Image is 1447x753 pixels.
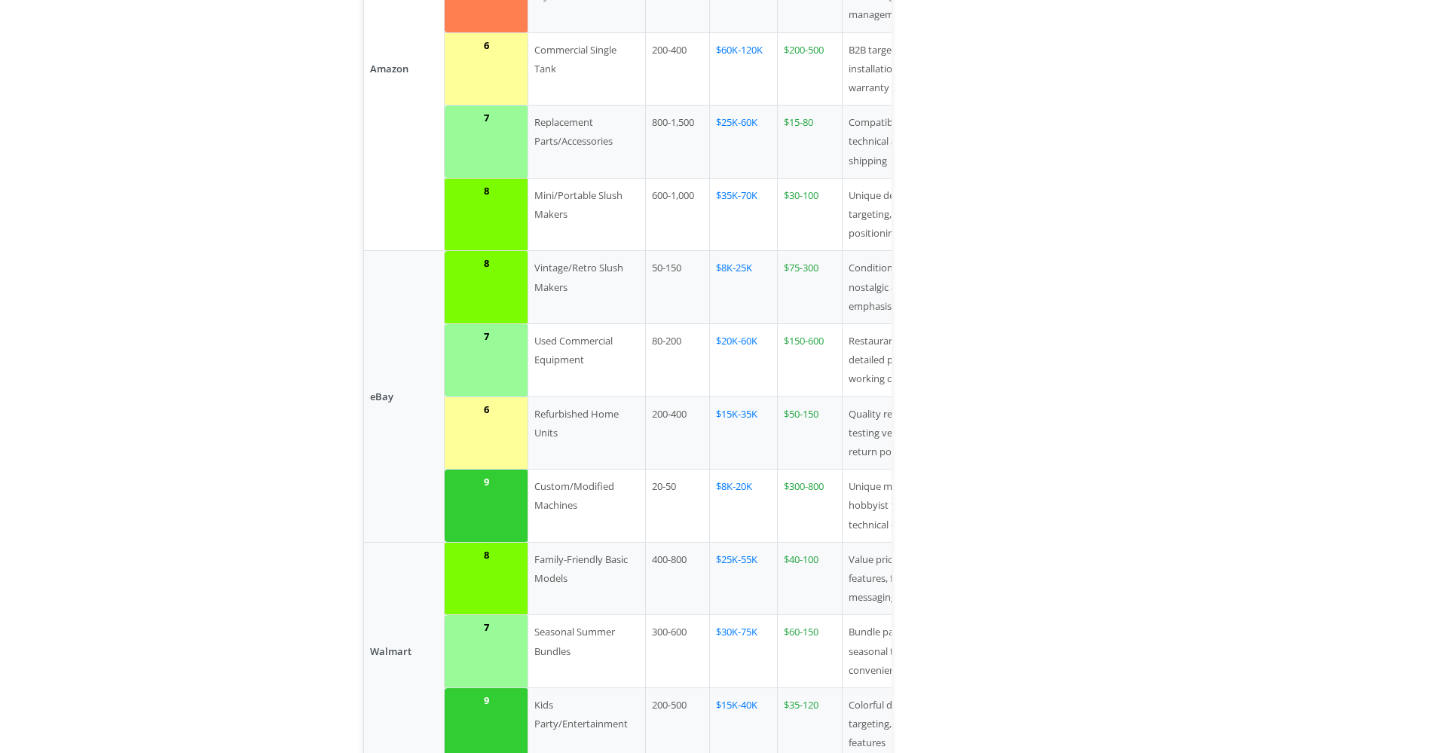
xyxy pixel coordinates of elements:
td: $60-150 [778,615,843,688]
td: Family-Friendly Basic Models [528,542,646,615]
td: $30K-75K [709,615,777,688]
td: Unique modifications, hobbyist targeting, technical expertise [843,470,966,543]
td: 200-400 [646,396,710,470]
td: 200-400 [646,32,710,106]
td: Mini/Portable Slush Makers [528,178,646,251]
td: 20-50 [646,470,710,543]
td: Quality refurbishment, testing verification, return policy [843,396,966,470]
td: eBay [364,251,445,542]
td: 300-600 [646,615,710,688]
td: Replacement Parts/Accessories [528,106,646,179]
td: $25K-60K [709,106,777,179]
td: $15-80 [778,106,843,179]
td: 8 [445,251,528,324]
td: 8 [445,178,528,251]
td: $35K-70K [709,178,777,251]
td: $50-150 [778,396,843,470]
td: Commercial Single Tank [528,32,646,106]
td: 6 [445,32,528,106]
td: $25K-55K [709,542,777,615]
td: 600-1,000 [646,178,710,251]
td: $8K-20K [709,470,777,543]
td: 6 [445,396,528,470]
td: Seasonal Summer Bundles [528,615,646,688]
td: $300-800 [778,470,843,543]
td: 7 [445,615,528,688]
td: Bundle packaging, seasonal timing, convenience positioning [843,615,966,688]
td: 400-800 [646,542,710,615]
td: 8 [445,542,528,615]
td: B2B targeting, installation support, warranty [843,32,966,106]
td: 50-150 [646,251,710,324]
td: 9 [445,470,528,543]
td: Custom/Modified Machines [528,470,646,543]
td: $8K-25K [709,251,777,324]
td: Refurbished Home Units [528,396,646,470]
td: $20K-60K [709,324,777,397]
td: Used Commercial Equipment [528,324,646,397]
td: $150-600 [778,324,843,397]
td: 7 [445,106,528,179]
td: 7 [445,324,528,397]
td: $200-500 [778,32,843,106]
td: $40-100 [778,542,843,615]
td: $30-100 [778,178,843,251]
td: Restaurant liquidation, detailed photos, working condition [843,324,966,397]
td: $75-300 [778,251,843,324]
td: Value pricing, safety features, family messaging [843,542,966,615]
td: 80-200 [646,324,710,397]
td: Unique design, kids targeting, gift positioning [843,178,966,251]
td: Vintage/Retro Slush Makers [528,251,646,324]
td: Compatibility focus, technical accuracy, quick shipping [843,106,966,179]
td: $60K-120K [709,32,777,106]
td: $15K-35K [709,396,777,470]
td: Condition description, nostalgic appeal, rarity emphasis [843,251,966,324]
td: 800-1,500 [646,106,710,179]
